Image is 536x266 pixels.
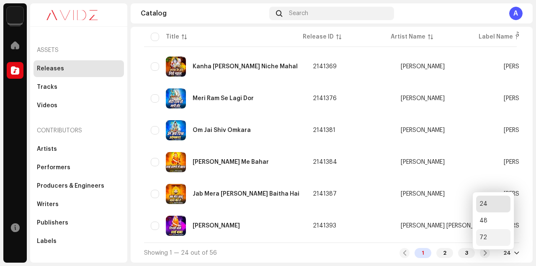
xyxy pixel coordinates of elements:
div: Performers [37,164,70,171]
re-a-nav-header: Contributors [33,121,124,141]
span: Vipin Sachdev [401,159,490,165]
div: [PERSON_NAME] [401,96,445,101]
re-m-nav-item: Labels [33,233,124,250]
span: Raj Kumar Vinayak [401,223,490,229]
div: Artist Name [391,33,425,41]
img: 10d72f0b-d06a-424f-aeaa-9c9f537e57b6 [7,7,23,23]
span: Pramod Singhal [401,96,490,101]
span: 2141381 [313,127,335,133]
div: [PERSON_NAME] [PERSON_NAME] [401,223,490,229]
div: Labels [37,238,57,245]
span: Pramod Singhal [401,64,490,70]
img: 65cf3e35-d73f-4025-baf1-b55280550b72 [166,57,186,77]
div: [PERSON_NAME] [401,159,445,165]
div: Tracks [37,84,57,90]
div: Release ID [303,33,334,41]
span: Search [289,10,308,17]
div: A [509,7,523,20]
div: Label Name [479,33,513,41]
re-a-nav-header: Assets [33,40,124,60]
re-m-nav-item: Writers [33,196,124,213]
div: Catalog [141,10,266,17]
span: 2141376 [313,96,337,101]
div: 3 [458,248,475,258]
div: Kanha Ke Uche Niche Mahal [193,64,298,70]
div: Shirdi Wale Sai Baba [193,223,240,229]
img: 1aec70bc-2b9c-45cc-bb13-6152d78bb159 [166,184,186,204]
div: Publishers [37,220,68,226]
span: 2141384 [313,159,337,165]
div: 1 [415,248,431,258]
re-m-nav-item: Publishers [33,214,124,231]
div: [PERSON_NAME] [401,127,445,133]
img: 804ec1b3-63a8-4e18-869a-09426df74075 [166,152,186,172]
div: Videos [37,102,57,109]
div: 72 [476,229,510,246]
div: 24 [503,250,511,256]
div: Producers & Engineers [37,183,104,189]
div: Releases [37,65,64,72]
img: 957ca0b0-7978-497e-a763-fbcc815f46bd [166,120,186,140]
re-m-nav-item: Tracks [33,79,124,96]
div: 2 [436,248,453,258]
div: 48 [476,212,510,229]
img: 4e1f222f-7078-471d-a4a2-d39d2b5e3e7c [166,216,186,236]
re-m-nav-item: Releases [33,60,124,77]
span: Showing 1 — 24 out of 56 [144,250,217,256]
span: Pramod Singhal [401,127,490,133]
div: Sai Charno Me Bahar [193,159,269,165]
span: 2141369 [313,64,337,70]
span: 2141393 [313,223,336,229]
div: Meri Ram Se Lagi Dor [193,96,254,101]
div: [PERSON_NAME] [401,191,445,197]
div: Om Jai Shiv Omkara [193,127,251,133]
div: Artists [37,146,57,152]
div: Jab Mera Khatu Vala Baitha Hai [193,191,299,197]
re-m-nav-item: Performers [33,159,124,176]
re-m-nav-item: Videos [33,97,124,114]
span: Pramod Singhal [401,191,490,197]
div: Title [166,33,179,41]
div: [PERSON_NAME] [401,64,445,70]
re-m-nav-item: Artists [33,141,124,158]
re-m-nav-item: Producers & Engineers [33,178,124,194]
span: 2141387 [313,191,337,197]
img: 59984592-5712-4e00-af5f-29ecb20fad92 [166,88,186,108]
div: Writers [37,201,59,208]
